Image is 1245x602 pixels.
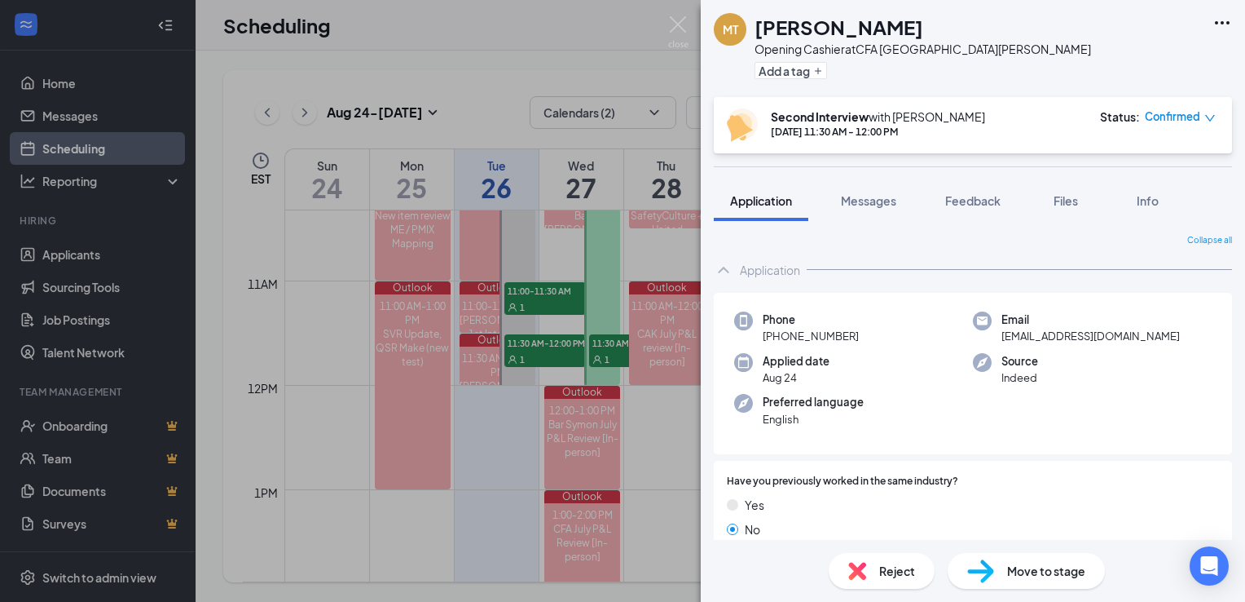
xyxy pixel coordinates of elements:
span: Application [730,193,792,208]
span: Aug 24 [763,370,829,386]
div: Status : [1100,108,1140,125]
span: Files [1054,193,1078,208]
div: Open Intercom Messenger [1190,547,1229,586]
span: down [1204,113,1216,124]
svg: ChevronUp [714,260,733,280]
div: with [PERSON_NAME] [771,108,985,125]
span: Move to stage [1007,562,1085,580]
span: Info [1137,193,1159,208]
div: MT [723,21,738,38]
span: Reject [879,562,915,580]
span: Collapse all [1187,234,1232,247]
svg: Ellipses [1212,13,1232,33]
span: Feedback [945,193,1001,208]
div: [DATE] 11:30 AM - 12:00 PM [771,125,985,139]
span: Indeed [1001,370,1038,386]
span: Email [1001,312,1180,328]
span: Preferred language [763,394,864,410]
span: [PHONE_NUMBER] [763,328,859,344]
span: [EMAIL_ADDRESS][DOMAIN_NAME] [1001,328,1180,344]
span: No [745,520,760,538]
span: Have you previously worked in the same industry? [727,474,958,489]
h1: [PERSON_NAME] [754,13,923,41]
div: Application [740,262,800,278]
svg: Plus [813,66,823,76]
span: Yes [745,496,764,514]
span: Source [1001,353,1038,370]
span: English [763,411,864,427]
button: PlusAdd a tag [754,62,827,79]
span: Applied date [763,353,829,370]
span: Messages [841,193,896,208]
span: Confirmed [1145,108,1200,125]
b: Second Interview [771,109,869,124]
div: Opening Cashier at CFA [GEOGRAPHIC_DATA][PERSON_NAME] [754,41,1091,57]
span: Phone [763,312,859,328]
